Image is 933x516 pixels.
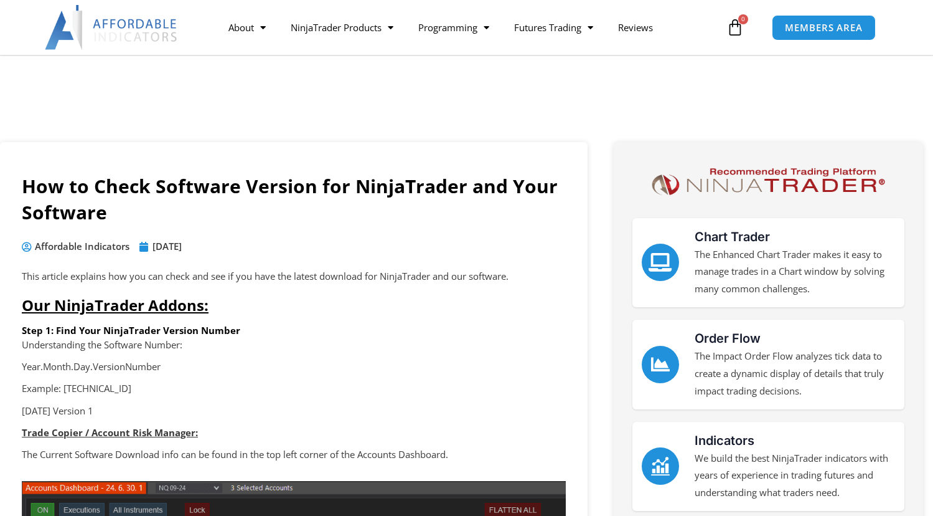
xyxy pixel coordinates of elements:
[695,229,770,244] a: Chart Trader
[216,13,724,42] nav: Menu
[695,450,895,502] p: We build the best NinjaTrader indicators with years of experience in trading futures and understa...
[278,13,406,42] a: NinjaTrader Products
[646,164,891,199] img: NinjaTrader Logo | Affordable Indicators – NinjaTrader
[695,433,754,448] a: Indicators
[642,346,679,383] a: Order Flow
[772,15,876,41] a: MEMBERS AREA
[785,23,863,32] span: MEMBERS AREA
[708,9,762,45] a: 0
[32,238,129,256] span: Affordable Indicators
[45,5,179,50] img: LogoAI | Affordable Indicators – NinjaTrader
[22,337,566,354] p: Understanding the Software Number:
[695,348,895,400] p: The Impact Order Flow analyzes tick data to create a dynamic display of details that truly impact...
[22,268,566,285] p: This article explains how you can check and see if you have the latest download for NinjaTrader a...
[738,14,748,24] span: 0
[22,446,566,464] p: The Current Software Download info can be found in the top left corner of the Accounts Dashboard.
[22,380,566,398] p: Example: [TECHNICAL_ID]
[22,403,566,420] p: [DATE] Version 1
[22,173,566,226] h1: How to Check Software Version for NinjaTrader and Your Software
[695,331,761,346] a: Order Flow
[606,13,665,42] a: Reviews
[695,246,895,299] p: The Enhanced Chart Trader makes it easy to manage trades in a Chart window by solving many common...
[502,13,606,42] a: Futures Trading
[22,358,566,376] p: Year.Month.Day.VersionNumber
[642,244,679,281] a: Chart Trader
[22,325,566,337] h6: Step 1: Find Your NinjaTrader Version Number
[22,426,198,439] strong: Trade Copier / Account Risk Manager:
[152,240,182,252] time: [DATE]
[22,295,209,315] span: Our NinjaTrader Addons:
[406,13,502,42] a: Programming
[216,13,278,42] a: About
[642,447,679,485] a: Indicators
